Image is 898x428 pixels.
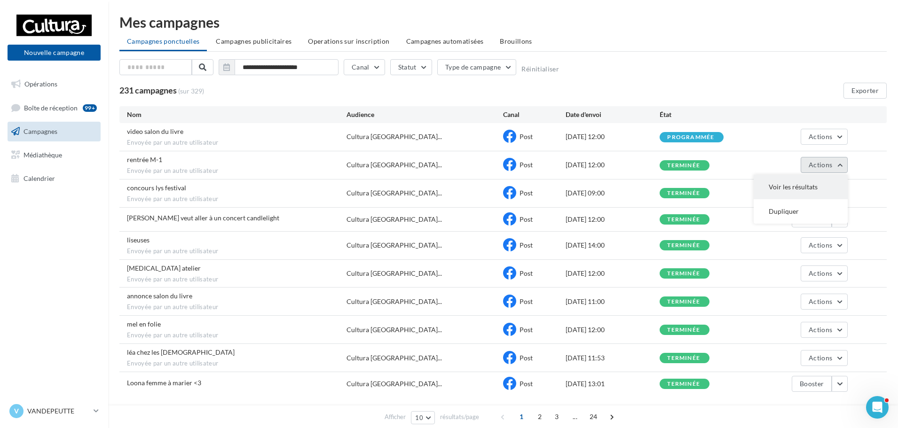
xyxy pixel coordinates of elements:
[127,264,201,272] span: pce atelier
[127,214,279,222] span: Léa veut aller à un concert candlelight
[14,406,19,416] span: V
[801,237,848,253] button: Actions
[178,86,204,96] span: (sur 329)
[566,379,660,389] div: [DATE] 13:01
[801,265,848,281] button: Actions
[24,174,55,182] span: Calendrier
[385,412,406,421] span: Afficher
[347,269,442,278] span: Cultura [GEOGRAPHIC_DATA]...
[801,294,848,310] button: Actions
[27,406,90,416] p: VANDEPEUTTE
[127,320,161,328] span: mel en folie
[809,132,832,140] span: Actions
[667,355,700,361] div: terminée
[127,139,347,147] span: Envoyée par un autre utilisateur
[520,189,533,197] span: Post
[127,359,347,368] span: Envoyée par un autre utilisateur
[6,169,102,188] a: Calendrier
[520,297,533,305] span: Post
[500,37,532,45] span: Brouillons
[809,297,832,305] span: Actions
[216,37,291,45] span: Campagnes publicitaires
[520,241,533,249] span: Post
[667,217,700,223] div: terminée
[754,175,848,199] button: Voir les résultats
[520,161,533,169] span: Post
[127,195,347,203] span: Envoyée par un autre utilisateur
[566,110,660,119] div: Date d'envoi
[127,292,192,300] span: annonce salon du livre
[6,74,102,94] a: Opérations
[347,110,503,119] div: Audience
[127,110,347,119] div: Nom
[792,376,832,392] button: Booster
[390,59,432,75] button: Statut
[6,145,102,165] a: Médiathèque
[532,409,547,424] span: 2
[520,132,533,140] span: Post
[566,297,660,306] div: [DATE] 11:00
[437,59,517,75] button: Type de campagne
[127,348,235,356] span: léa chez les belges
[566,132,660,141] div: [DATE] 12:00
[801,322,848,338] button: Actions
[667,327,700,333] div: terminée
[6,98,102,118] a: Boîte de réception99+
[119,15,887,29] div: Mes campagnes
[566,325,660,335] div: [DATE] 12:00
[566,160,660,170] div: [DATE] 12:00
[809,269,832,277] span: Actions
[127,303,347,311] span: Envoyée par un autre utilisateur
[24,80,57,88] span: Opérations
[127,184,186,192] span: concours lys festival
[347,215,442,224] span: Cultura [GEOGRAPHIC_DATA]...
[127,236,150,244] span: liseuses
[24,103,78,111] span: Boîte de réception
[24,151,62,159] span: Médiathèque
[549,409,564,424] span: 3
[127,379,201,387] span: Loona femme à marier <3
[801,157,848,173] button: Actions
[667,134,714,140] div: programmée
[667,163,700,169] div: terminée
[127,275,347,284] span: Envoyée par un autre utilisateur
[520,326,533,334] span: Post
[566,353,660,363] div: [DATE] 11:53
[667,381,700,387] div: terminée
[6,122,102,141] a: Campagnes
[866,396,889,419] iframe: Intercom live chat
[566,269,660,278] div: [DATE] 12:00
[667,242,700,249] div: terminée
[127,156,162,163] span: rentrée M-1
[24,127,57,135] span: Campagnes
[347,132,442,141] span: Cultura [GEOGRAPHIC_DATA]...
[521,65,559,73] button: Réinitialiser
[8,402,101,420] a: V VANDEPEUTTE
[347,188,442,198] span: Cultura [GEOGRAPHIC_DATA]...
[667,299,700,305] div: terminée
[347,353,442,363] span: Cultura [GEOGRAPHIC_DATA]...
[520,215,533,223] span: Post
[347,379,442,389] span: Cultura [GEOGRAPHIC_DATA]...
[406,37,484,45] span: Campagnes automatisées
[347,241,442,250] span: Cultura [GEOGRAPHIC_DATA]...
[347,160,442,170] span: Cultura [GEOGRAPHIC_DATA]...
[809,241,832,249] span: Actions
[754,199,848,224] button: Dupliquer
[809,326,832,334] span: Actions
[119,85,177,95] span: 231 campagnes
[503,110,566,119] div: Canal
[127,247,347,256] span: Envoyée par un autre utilisateur
[809,354,832,362] span: Actions
[567,409,583,424] span: ...
[843,83,887,99] button: Exporter
[667,190,700,196] div: terminée
[809,161,832,169] span: Actions
[344,59,385,75] button: Canal
[520,269,533,277] span: Post
[8,45,101,61] button: Nouvelle campagne
[586,409,601,424] span: 24
[127,331,347,340] span: Envoyée par un autre utilisateur
[514,409,529,424] span: 1
[566,215,660,224] div: [DATE] 12:00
